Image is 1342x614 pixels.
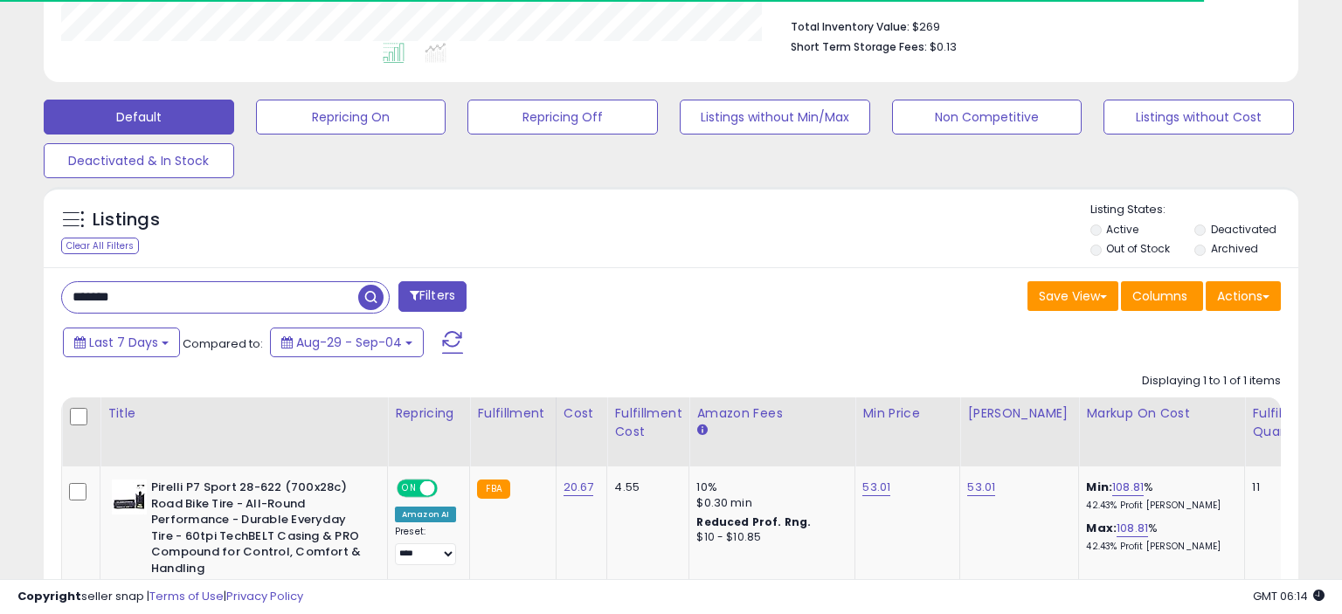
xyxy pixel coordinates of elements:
div: Title [107,404,380,423]
b: Pirelli P7 Sport 28-622 (700x28c) Road Bike Tire - All-Round Performance - Durable Everyday Tire ... [151,479,363,581]
div: $0.30 min [696,495,841,511]
b: Short Term Storage Fees: [791,39,927,54]
p: 42.43% Profit [PERSON_NAME] [1086,500,1231,512]
div: Preset: [395,526,456,565]
div: Fulfillable Quantity [1252,404,1312,441]
span: Columns [1132,287,1187,305]
button: Repricing Off [467,100,658,135]
div: $10 - $10.85 [696,530,841,545]
li: $269 [791,15,1268,36]
button: Default [44,100,234,135]
div: Min Price [862,404,952,423]
span: ON [398,481,420,496]
b: Max: [1086,520,1117,536]
button: Filters [398,281,467,312]
h5: Listings [93,208,160,232]
p: Listing States: [1090,202,1299,218]
div: Repricing [395,404,462,423]
a: 53.01 [967,479,995,496]
button: Listings without Min/Max [680,100,870,135]
button: Aug-29 - Sep-04 [270,328,424,357]
a: 53.01 [862,479,890,496]
div: Amazon Fees [696,404,847,423]
button: Deactivated & In Stock [44,143,234,178]
strong: Copyright [17,588,81,604]
p: 42.43% Profit [PERSON_NAME] [1086,541,1231,553]
a: 108.81 [1112,479,1144,496]
div: 10% [696,479,841,495]
div: [PERSON_NAME] [967,404,1071,423]
button: Listings without Cost [1103,100,1294,135]
span: 2025-09-12 06:14 GMT [1253,588,1325,604]
button: Last 7 Days [63,328,180,357]
a: Terms of Use [149,588,224,604]
button: Repricing On [256,100,446,135]
span: OFF [435,481,463,496]
small: Amazon Fees. [696,423,707,438]
small: FBA [477,479,509,499]
span: Aug-29 - Sep-04 [296,334,402,351]
label: Archived [1211,241,1258,256]
b: Total Inventory Value: [791,19,910,34]
a: 108.81 [1117,520,1148,537]
th: The percentage added to the cost of goods (COGS) that forms the calculator for Min & Max prices. [1079,397,1245,466]
img: 31SbuTc+vmL._SL40_.jpg [112,479,147,514]
label: Deactivated [1211,222,1276,237]
div: Amazon AI [395,507,456,522]
button: Actions [1206,281,1281,311]
div: Cost [564,404,600,423]
b: Min: [1086,479,1112,495]
div: Fulfillment Cost [614,404,681,441]
label: Active [1106,222,1138,237]
span: Last 7 Days [89,334,158,351]
a: 20.67 [564,479,594,496]
div: 11 [1252,479,1306,495]
button: Columns [1121,281,1203,311]
b: Reduced Prof. Rng. [696,514,811,529]
a: Privacy Policy [226,588,303,604]
div: 4.55 [614,479,675,495]
div: Markup on Cost [1086,404,1237,423]
div: Clear All Filters [61,238,139,254]
span: $0.13 [930,38,957,55]
div: seller snap | | [17,589,303,605]
span: Compared to: [183,335,263,352]
label: Out of Stock [1106,241,1170,256]
button: Non Competitive [892,100,1083,135]
div: % [1086,521,1231,553]
div: % [1086,479,1231,512]
div: Displaying 1 to 1 of 1 items [1142,373,1281,390]
button: Save View [1027,281,1118,311]
div: Fulfillment [477,404,548,423]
